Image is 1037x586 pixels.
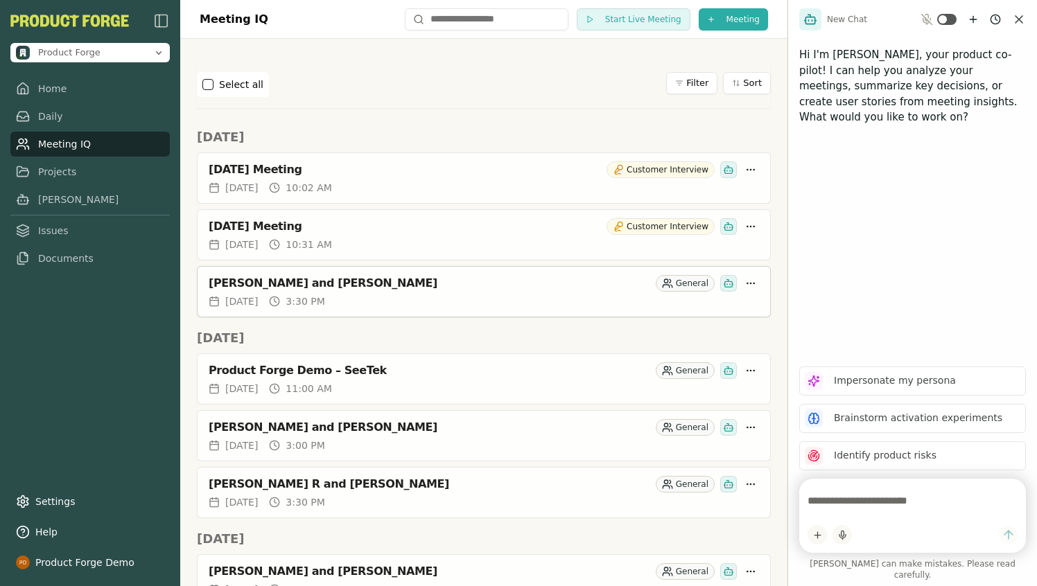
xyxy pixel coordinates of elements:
a: Daily [10,104,170,129]
p: Hi I'm [PERSON_NAME], your product co-pilot! I can help you analyze your meetings, summarize key ... [799,47,1026,125]
label: Select all [219,78,263,91]
button: More options [742,563,759,580]
span: [DATE] [225,382,258,396]
a: Documents [10,246,170,271]
span: 10:31 AM [286,238,331,251]
button: Chat history [987,11,1004,28]
button: Start dictation [833,525,852,544]
button: More options [742,161,759,178]
a: Product Forge Demo – SeeTekGeneral[DATE]11:00 AM [197,353,771,405]
a: [PERSON_NAME] [10,187,170,212]
button: Toggle ambient mode [937,14,957,25]
a: [DATE] MeetingCustomer Interview[DATE]10:31 AM [197,209,771,260]
a: Meeting IQ [10,132,170,157]
div: Smith has been invited [720,218,737,235]
button: More options [742,218,759,235]
div: [PERSON_NAME] R and [PERSON_NAME] [209,477,650,491]
div: [PERSON_NAME] and [PERSON_NAME] [209,565,650,578]
div: Smith has been invited [720,476,737,492]
img: sidebar [153,12,170,29]
div: Customer Interview [607,161,715,178]
p: Brainstorm activation experiments [834,411,1002,425]
span: 3:30 PM [286,294,324,308]
div: General [656,362,715,379]
button: Send message [999,526,1018,544]
button: More options [742,419,759,436]
button: Meeting [699,8,768,30]
span: New Chat [827,14,867,25]
button: Product Forge Demo [10,550,170,575]
span: [PERSON_NAME] can make mistakes. Please read carefully. [799,558,1026,580]
div: [PERSON_NAME] and [PERSON_NAME] [209,420,650,434]
button: More options [742,362,759,379]
span: 11:00 AM [286,382,331,396]
img: Product Forge [16,46,30,60]
div: General [656,563,715,580]
span: [DATE] [225,495,258,509]
div: General [656,419,715,436]
button: New chat [965,11,982,28]
div: Smith has been invited [720,362,737,379]
div: [DATE] Meeting [209,163,601,177]
button: More options [742,476,759,492]
a: Issues [10,218,170,243]
div: Smith has been invited [720,419,737,436]
p: Impersonate my persona [834,373,956,388]
span: 3:30 PM [286,495,324,509]
button: Close chat [1012,12,1026,26]
span: 10:02 AM [286,181,331,195]
span: [DATE] [225,238,258,251]
div: Smith has been invited [720,161,737,178]
button: Help [10,520,170,544]
a: [PERSON_NAME] R and [PERSON_NAME]General[DATE]3:30 PM [197,467,771,518]
div: [DATE] Meeting [209,220,601,233]
button: Filter [666,72,717,94]
span: [DATE] [225,438,258,452]
button: Brainstorm activation experiments [799,404,1026,433]
a: Settings [10,489,170,514]
img: Product Forge [10,15,129,27]
a: [PERSON_NAME] and [PERSON_NAME]General[DATE]3:00 PM [197,410,771,461]
button: Sort [723,72,771,94]
span: Meeting [726,14,760,25]
button: Start Live Meeting [577,8,690,30]
a: Home [10,76,170,101]
div: Product Forge Demo – SeeTek [209,364,650,378]
button: Add content to chat [808,525,827,544]
h2: [DATE] [197,529,771,549]
a: Projects [10,159,170,184]
button: Open organization switcher [10,43,170,62]
button: PF-Logo [10,15,129,27]
a: [PERSON_NAME] and [PERSON_NAME]General[DATE]3:30 PM [197,266,771,317]
button: More options [742,275,759,292]
a: [DATE] MeetingCustomer Interview[DATE]10:02 AM [197,152,771,204]
div: Smith has been invited [720,563,737,580]
div: Customer Interview [607,218,715,235]
span: Product Forge [38,46,101,59]
div: [PERSON_NAME] and [PERSON_NAME] [209,276,650,290]
span: [DATE] [225,294,258,308]
p: Identify product risks [834,448,936,463]
button: Identify product risks [799,441,1026,470]
span: Start Live Meeting [605,14,681,25]
div: General [656,476,715,492]
button: Impersonate my persona [799,366,1026,396]
h2: [DATE] [197,127,771,147]
div: Smith has been invited [720,275,737,292]
div: General [656,275,715,292]
h2: [DATE] [197,328,771,348]
h1: Meeting IQ [200,11,268,28]
img: profile [16,556,30,569]
span: 3:00 PM [286,438,324,452]
span: [DATE] [225,181,258,195]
